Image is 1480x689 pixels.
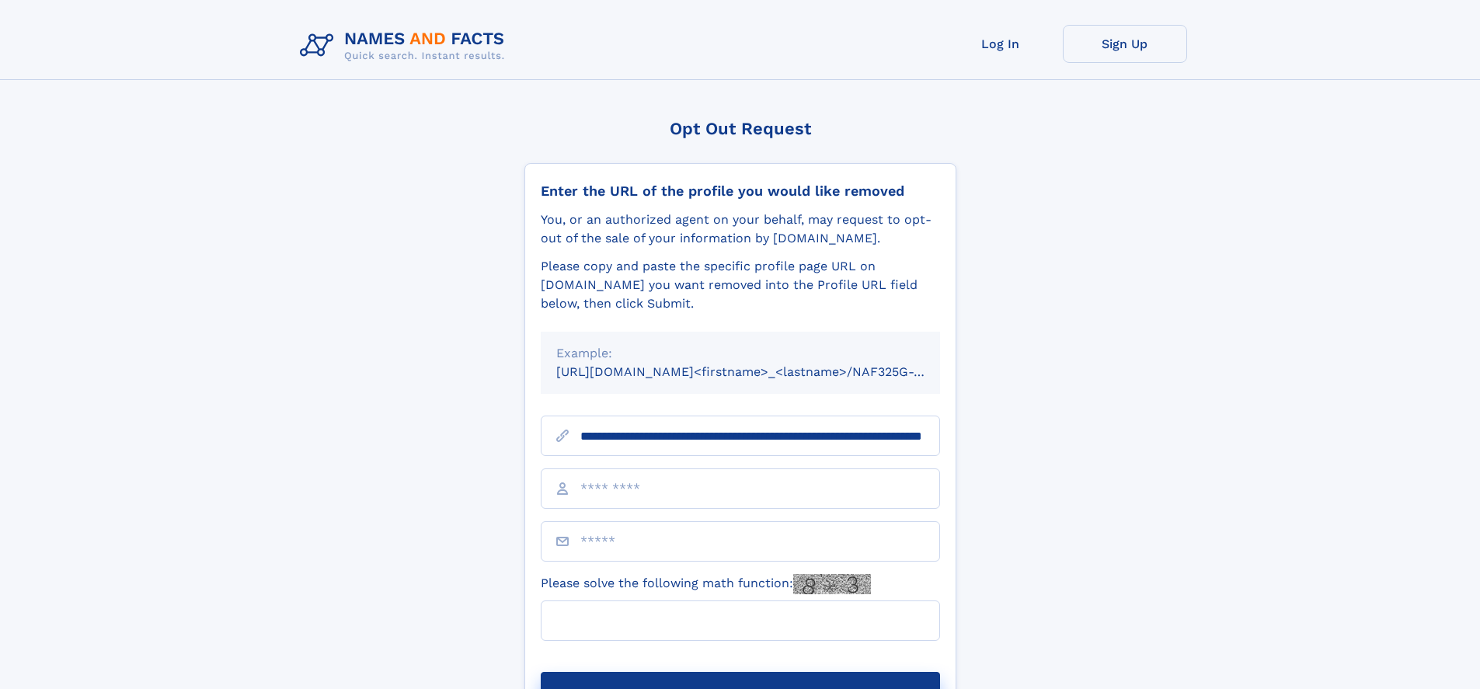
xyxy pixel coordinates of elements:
[541,574,871,594] label: Please solve the following math function:
[294,25,517,67] img: Logo Names and Facts
[556,344,925,363] div: Example:
[1063,25,1187,63] a: Sign Up
[541,211,940,248] div: You, or an authorized agent on your behalf, may request to opt-out of the sale of your informatio...
[938,25,1063,63] a: Log In
[556,364,970,379] small: [URL][DOMAIN_NAME]<firstname>_<lastname>/NAF325G-xxxxxxxx
[541,183,940,200] div: Enter the URL of the profile you would like removed
[524,119,956,138] div: Opt Out Request
[541,257,940,313] div: Please copy and paste the specific profile page URL on [DOMAIN_NAME] you want removed into the Pr...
